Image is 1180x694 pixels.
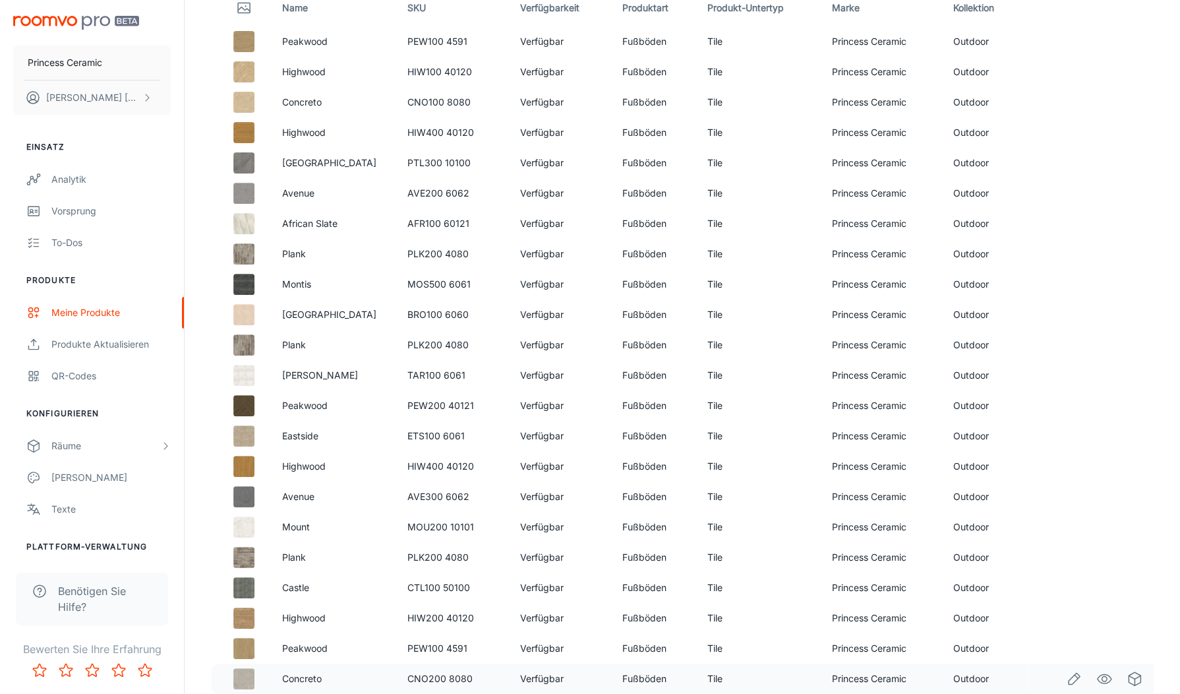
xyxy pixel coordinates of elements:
[397,57,509,87] td: HIW100 40120
[510,391,612,421] td: Verfügbar
[397,451,509,482] td: HIW400 40120
[282,66,326,77] a: Highwood
[697,26,821,57] td: Tile
[282,491,314,502] a: Avenue
[282,96,322,108] a: Concreto
[397,208,509,239] td: AFR100 60121
[697,239,821,269] td: Tile
[397,87,509,117] td: CNO100 8080
[821,26,942,57] td: Princess Ceramic
[397,300,509,330] td: BRO100 6060
[821,269,942,300] td: Princess Ceramic
[282,460,326,472] a: Highwood
[282,369,358,381] a: [PERSON_NAME]
[510,148,612,178] td: Verfügbar
[397,330,509,360] td: PLK200 4080
[943,542,1028,573] td: Outdoor
[612,26,697,57] td: Fußböden
[612,633,697,664] td: Fußböden
[51,470,171,485] div: [PERSON_NAME]
[397,26,509,57] td: PEW100 4591
[943,269,1028,300] td: Outdoor
[510,542,612,573] td: Verfügbar
[612,148,697,178] td: Fußböden
[282,673,322,684] a: Concreto
[510,664,612,694] td: Verfügbar
[697,57,821,87] td: Tile
[1123,668,1146,690] a: See in Virtual Samples
[821,360,942,391] td: Princess Ceramic
[282,187,314,199] a: Avenue
[26,657,53,683] button: Rate 1 star
[397,178,509,208] td: AVE200 6062
[943,391,1028,421] td: Outdoor
[282,643,328,654] a: Peakwood
[282,309,376,320] a: [GEOGRAPHIC_DATA]
[1063,668,1085,690] a: Edit
[943,239,1028,269] td: Outdoor
[397,391,509,421] td: PEW200 40121
[510,360,612,391] td: Verfügbar
[697,269,821,300] td: Tile
[943,87,1028,117] td: Outdoor
[51,502,171,517] div: Texte
[943,117,1028,148] td: Outdoor
[821,421,942,451] td: Princess Ceramic
[821,482,942,512] td: Princess Ceramic
[697,512,821,542] td: Tile
[612,208,697,239] td: Fußböden
[510,117,612,148] td: Verfügbar
[397,269,509,300] td: MOS500 6061
[282,127,326,138] a: Highwood
[821,573,942,603] td: Princess Ceramic
[397,148,509,178] td: PTL300 10100
[943,664,1028,694] td: Outdoor
[510,482,612,512] td: Verfügbar
[51,369,171,383] div: QR-Codes
[282,339,306,350] a: Plank
[612,512,697,542] td: Fußböden
[612,300,697,330] td: Fußböden
[510,633,612,664] td: Verfügbar
[79,657,105,683] button: Rate 3 star
[397,512,509,542] td: MOU200 10101
[943,512,1028,542] td: Outdoor
[510,57,612,87] td: Verfügbar
[697,360,821,391] td: Tile
[46,90,139,105] p: [PERSON_NAME] [PERSON_NAME]
[612,57,697,87] td: Fußböden
[821,451,942,482] td: Princess Ceramic
[510,573,612,603] td: Verfügbar
[612,178,697,208] td: Fußböden
[612,573,697,603] td: Fußböden
[28,55,102,70] p: Princess Ceramic
[51,305,171,320] div: Meine Produkte
[282,278,311,290] a: Montis
[697,542,821,573] td: Tile
[821,300,942,330] td: Princess Ceramic
[821,542,942,573] td: Princess Ceramic
[612,664,697,694] td: Fußböden
[821,664,942,694] td: Princess Ceramic
[697,664,821,694] td: Tile
[697,603,821,633] td: Tile
[397,573,509,603] td: CTL100 50100
[821,148,942,178] td: Princess Ceramic
[697,421,821,451] td: Tile
[612,117,697,148] td: Fußböden
[510,603,612,633] td: Verfügbar
[821,603,942,633] td: Princess Ceramic
[821,512,942,542] td: Princess Ceramic
[58,583,152,615] span: Benötigen Sie Hilfe?
[510,87,612,117] td: Verfügbar
[282,400,328,411] a: Peakwood
[51,172,171,187] div: Analytik
[510,451,612,482] td: Verfügbar
[697,117,821,148] td: Tile
[943,330,1028,360] td: Outdoor
[510,330,612,360] td: Verfügbar
[53,657,79,683] button: Rate 2 star
[943,57,1028,87] td: Outdoor
[697,178,821,208] td: Tile
[612,542,697,573] td: Fußböden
